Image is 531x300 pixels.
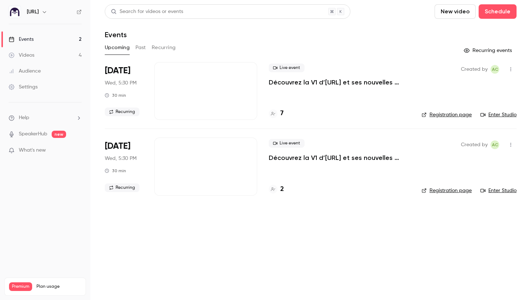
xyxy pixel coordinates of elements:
[269,78,410,87] a: Découvrez la V1 d’[URL] et ses nouvelles fonctionnalités !
[19,130,47,138] a: SpeakerHub
[461,140,488,149] span: Created by
[435,4,476,19] button: New video
[492,65,498,74] span: AC
[269,184,284,194] a: 2
[152,42,176,53] button: Recurring
[135,42,146,53] button: Past
[105,62,143,120] div: Sep 24 Wed, 5:30 PM (Europe/Paris)
[9,68,41,75] div: Audience
[280,109,284,118] h4: 7
[105,108,139,116] span: Recurring
[9,36,34,43] div: Events
[269,139,305,148] span: Live event
[105,30,127,39] h1: Events
[9,114,82,122] li: help-dropdown-opener
[105,92,126,98] div: 30 min
[105,183,139,192] span: Recurring
[269,64,305,72] span: Live event
[105,79,137,87] span: Wed, 5:30 PM
[461,65,488,74] span: Created by
[9,83,38,91] div: Settings
[105,138,143,195] div: Oct 1 Wed, 5:30 PM (Europe/Paris)
[73,147,82,154] iframe: Noticeable Trigger
[269,153,410,162] a: Découvrez la V1 d’[URL] et ses nouvelles fonctionnalités !
[479,4,517,19] button: Schedule
[105,65,130,77] span: [DATE]
[105,168,126,174] div: 30 min
[19,114,29,122] span: Help
[422,187,472,194] a: Registration page
[105,155,137,162] span: Wed, 5:30 PM
[480,111,517,118] a: Enter Studio
[52,131,66,138] span: new
[19,147,46,154] span: What's new
[9,6,21,18] img: Ed.ai
[27,8,39,16] h6: [URL]
[491,65,499,74] span: Alison Chopard
[9,282,32,291] span: Premium
[36,284,81,290] span: Plan usage
[105,42,130,53] button: Upcoming
[105,140,130,152] span: [DATE]
[461,45,517,56] button: Recurring events
[480,187,517,194] a: Enter Studio
[280,184,284,194] h4: 2
[269,109,284,118] a: 7
[491,140,499,149] span: Alison Chopard
[111,8,183,16] div: Search for videos or events
[422,111,472,118] a: Registration page
[9,52,34,59] div: Videos
[492,140,498,149] span: AC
